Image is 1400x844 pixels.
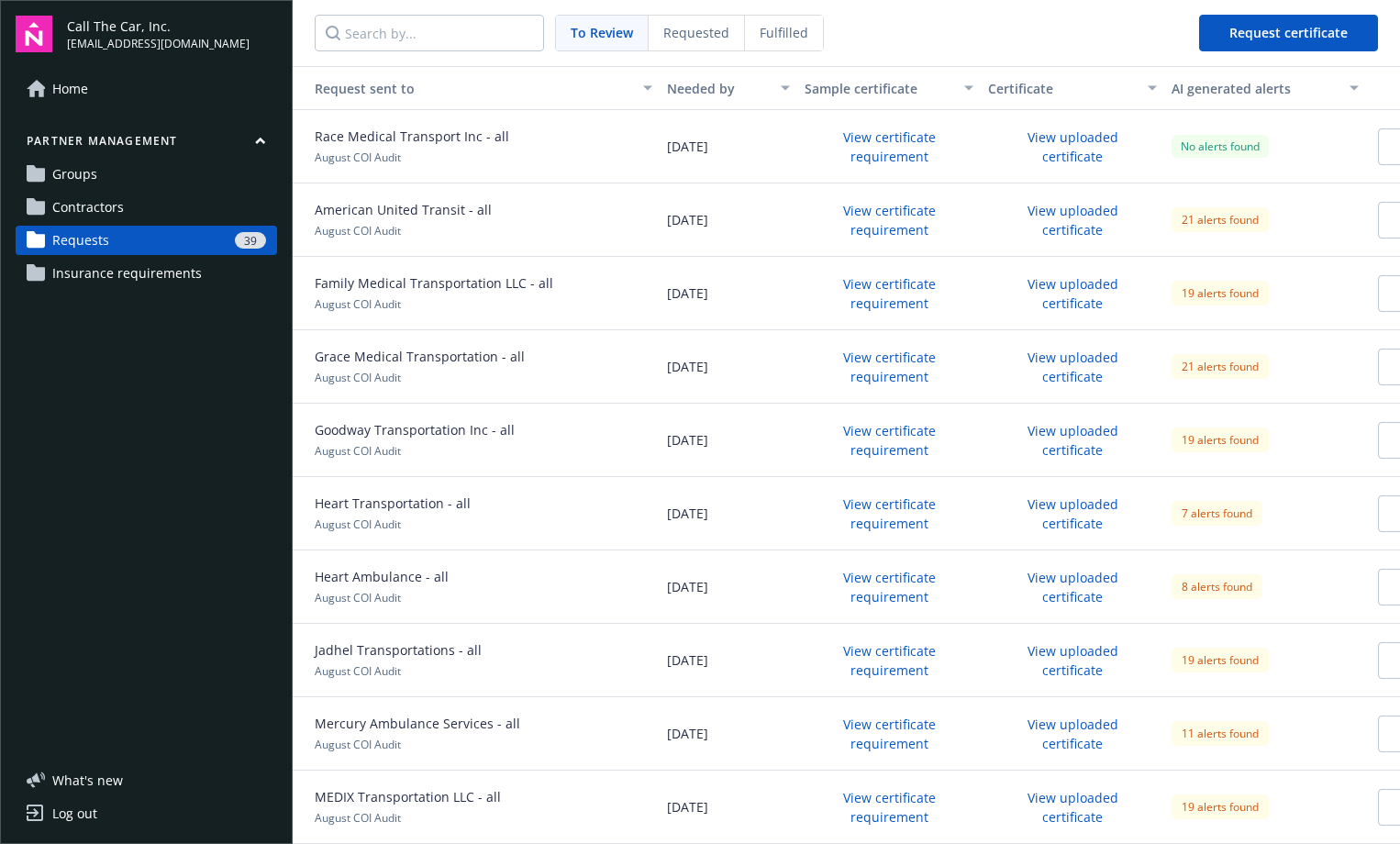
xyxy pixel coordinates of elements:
[667,650,708,670] span: [DATE]
[52,799,97,828] div: Log out
[760,23,808,42] span: Fulfilled
[981,66,1164,110] button: Certificate
[667,577,708,596] span: [DATE]
[1172,794,1269,819] div: 19 alerts found
[571,23,633,42] span: To Review
[805,637,973,684] button: View certificate requirement
[52,771,123,790] span: What ' s new
[660,66,797,110] button: Needed by
[988,196,1157,244] button: View uploaded certificate
[235,232,266,249] div: 39
[315,296,401,312] span: August COI Audit
[805,490,973,538] button: View certificate requirement
[805,343,973,391] button: View certificate requirement
[315,370,401,385] span: August COI Audit
[988,710,1157,758] button: View uploaded certificate
[52,160,97,189] span: Groups
[1164,66,1366,110] button: AI generated alerts
[667,283,708,303] span: [DATE]
[16,259,277,288] a: Insurance requirements
[1172,281,1269,305] div: 19 alerts found
[988,79,1137,98] div: Certificate
[52,226,109,255] span: Requests
[1172,354,1269,379] div: 21 alerts found
[16,16,52,52] img: navigator-logo.svg
[667,430,708,450] span: [DATE]
[988,783,1157,831] button: View uploaded certificate
[315,567,449,586] span: Heart Ambulance - all
[315,420,515,439] span: Goodway Transportation Inc - all
[1172,135,1269,158] div: No alerts found
[805,79,953,98] div: Sample certificate
[315,640,482,660] span: Jadhel Transportations - all
[667,357,708,376] span: [DATE]
[16,226,277,255] a: Requests39
[315,273,553,293] span: Family Medical Transportation LLC - all
[67,36,250,52] span: [EMAIL_ADDRESS][DOMAIN_NAME]
[52,259,202,288] span: Insurance requirements
[988,270,1157,317] button: View uploaded certificate
[1172,574,1262,599] div: 8 alerts found
[663,23,729,42] span: Requested
[315,714,520,733] span: Mercury Ambulance Services - all
[667,724,708,743] span: [DATE]
[300,79,632,98] div: Request sent to
[315,15,544,51] input: Search by...
[315,516,401,532] span: August COI Audit
[16,160,277,189] a: Groups
[805,123,973,171] button: View certificate requirement
[315,590,401,605] span: August COI Audit
[667,210,708,229] span: [DATE]
[667,137,708,156] span: [DATE]
[667,797,708,816] span: [DATE]
[1172,207,1269,232] div: 21 alerts found
[315,223,401,239] span: August COI Audit
[805,710,973,758] button: View certificate requirement
[67,16,277,52] button: Call The Car, Inc.[EMAIL_ADDRESS][DOMAIN_NAME]
[1172,721,1269,746] div: 11 alerts found
[988,637,1157,684] button: View uploaded certificate
[1172,79,1339,98] div: AI generated alerts
[67,17,250,36] span: Call The Car, Inc.
[16,133,277,156] button: Partner management
[315,200,492,219] span: American United Transit - all
[988,123,1157,171] button: View uploaded certificate
[16,771,152,790] button: What's new
[667,79,770,98] div: Needed by
[988,416,1157,464] button: View uploaded certificate
[667,504,708,523] span: [DATE]
[1199,15,1378,51] button: Request certificate
[805,270,973,317] button: View certificate requirement
[1172,501,1262,526] div: 7 alerts found
[1172,648,1269,672] div: 19 alerts found
[805,563,973,611] button: View certificate requirement
[315,150,401,165] span: August COI Audit
[52,74,88,104] span: Home
[315,347,525,366] span: Grace Medical Transportation - all
[797,66,981,110] button: Sample certificate
[315,443,401,459] span: August COI Audit
[988,490,1157,538] button: View uploaded certificate
[805,196,973,244] button: View certificate requirement
[16,74,277,104] a: Home
[52,193,124,222] span: Contractors
[805,783,973,831] button: View certificate requirement
[315,787,501,806] span: MEDIX Transportation LLC - all
[315,127,509,146] span: Race Medical Transport Inc - all
[315,663,401,679] span: August COI Audit
[1172,428,1269,452] div: 19 alerts found
[805,416,973,464] button: View certificate requirement
[315,494,471,513] span: Heart Transportation - all
[315,737,401,752] span: August COI Audit
[988,563,1157,611] button: View uploaded certificate
[16,193,277,222] a: Contractors
[1229,24,1348,41] span: Request certificate
[988,343,1157,391] button: View uploaded certificate
[315,810,401,826] span: August COI Audit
